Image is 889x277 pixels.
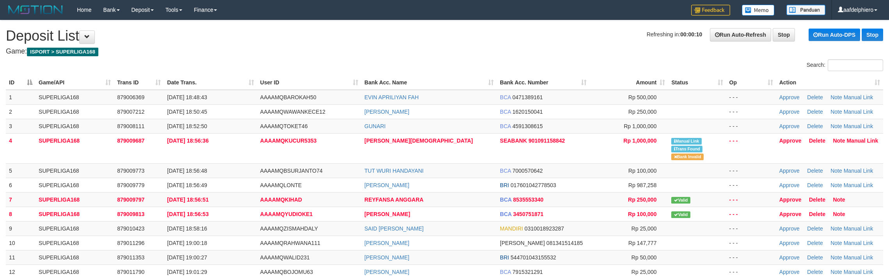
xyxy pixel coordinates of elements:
[807,182,823,188] a: Delete
[510,254,556,261] span: Copy 544701043155532 to clipboard
[726,221,776,236] td: - - -
[117,182,144,188] span: 879009779
[726,75,776,90] th: Op: activate to sort column ascending
[364,269,409,275] a: [PERSON_NAME]
[36,75,114,90] th: Game/API: activate to sort column ascending
[167,182,207,188] span: [DATE] 18:56:49
[862,29,883,41] a: Stop
[6,192,36,207] td: 7
[833,211,845,217] a: Note
[628,94,656,100] span: Rp 500,000
[6,48,883,55] h4: Game:
[6,236,36,250] td: 10
[846,138,878,144] a: Manual Link
[117,240,144,246] span: 879011296
[260,138,317,144] span: AAAAMQKUCUR5353
[364,168,424,174] a: TUT WURI HANDAYANI
[779,225,800,232] a: Approve
[117,168,144,174] span: 879009773
[833,197,845,203] a: Note
[6,250,36,264] td: 11
[6,90,36,105] td: 1
[361,75,497,90] th: Bank Acc. Name: activate to sort column ascending
[510,182,556,188] span: Copy 017601042778503 to clipboard
[830,269,842,275] a: Note
[726,163,776,178] td: - - -
[364,254,409,261] a: [PERSON_NAME]
[500,123,511,129] span: BCA
[167,240,207,246] span: [DATE] 19:00:18
[830,109,842,115] a: Note
[167,254,207,261] span: [DATE] 19:00:27
[36,178,114,192] td: SUPERLIGA168
[6,178,36,192] td: 6
[779,211,802,217] a: Approve
[260,123,308,129] span: AAAAMQTOKET46
[36,221,114,236] td: SUPERLIGA168
[726,192,776,207] td: - - -
[779,138,802,144] a: Approve
[500,168,511,174] span: BCA
[628,240,656,246] span: Rp 147,777
[807,109,823,115] a: Delete
[844,240,873,246] a: Manual Link
[546,240,583,246] span: Copy 081341514185 to clipboard
[36,163,114,178] td: SUPERLIGA168
[260,225,318,232] span: AAAAMQZISMAHDALY
[830,94,842,100] a: Note
[631,254,657,261] span: Rp 50,000
[364,182,409,188] a: [PERSON_NAME]
[779,168,800,174] a: Approve
[36,250,114,264] td: SUPERLIGA168
[6,133,36,163] td: 4
[590,75,668,90] th: Amount: activate to sort column ascending
[167,211,208,217] span: [DATE] 18:56:53
[117,197,144,203] span: 879009797
[779,240,800,246] a: Approve
[260,254,310,261] span: AAAAMQWALID231
[36,236,114,250] td: SUPERLIGA168
[807,94,823,100] a: Delete
[167,197,208,203] span: [DATE] 18:56:51
[830,168,842,174] a: Note
[260,182,302,188] span: AAAAMQLONTE
[500,182,509,188] span: BRI
[726,207,776,221] td: - - -
[36,207,114,221] td: SUPERLIGA168
[36,90,114,105] td: SUPERLIGA168
[807,59,883,71] label: Search:
[671,154,703,160] span: Bank is not match
[830,123,842,129] a: Note
[6,104,36,119] td: 2
[260,168,323,174] span: AAAAMQBSURJANTO74
[691,5,730,16] img: Feedback.jpg
[364,94,419,100] a: EVIN APRILIYAN FAH
[807,254,823,261] a: Delete
[117,138,144,144] span: 879009687
[828,59,883,71] input: Search:
[6,163,36,178] td: 5
[364,123,386,129] a: GUNARI
[500,138,527,144] span: SEABANK
[260,109,325,115] span: AAAAMQWAWANKECE12
[167,109,207,115] span: [DATE] 18:50:45
[844,94,873,100] a: Manual Link
[844,269,873,275] a: Manual Link
[779,182,800,188] a: Approve
[779,197,802,203] a: Approve
[497,75,590,90] th: Bank Acc. Number: activate to sort column ascending
[6,4,65,16] img: MOTION_logo.png
[6,75,36,90] th: ID: activate to sort column descending
[726,119,776,133] td: - - -
[779,254,800,261] a: Approve
[364,138,473,144] a: [PERSON_NAME][DEMOGRAPHIC_DATA]
[671,197,690,204] span: Valid transaction
[260,197,302,203] span: AAAAMQKIHAD
[500,254,509,261] span: BRI
[726,178,776,192] td: - - -
[809,197,825,203] a: Delete
[844,109,873,115] a: Manual Link
[631,225,657,232] span: Rp 25,000
[364,197,423,203] a: REYFANSA ANGGARA
[710,28,771,41] a: Run Auto-Refresh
